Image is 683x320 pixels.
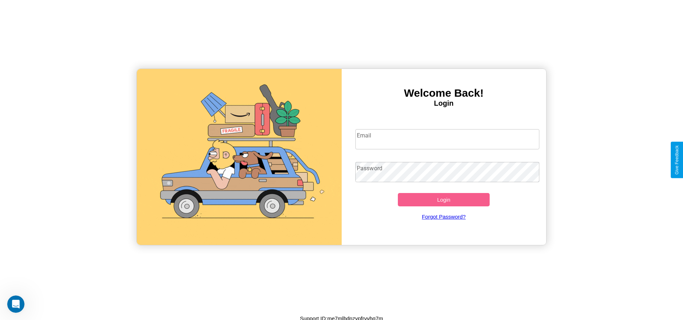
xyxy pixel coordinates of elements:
[7,295,24,313] iframe: Intercom live chat
[352,206,536,227] a: Forgot Password?
[398,193,490,206] button: Login
[342,99,546,108] h4: Login
[342,87,546,99] h3: Welcome Back!
[137,69,341,245] img: gif
[674,145,679,175] div: Give Feedback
